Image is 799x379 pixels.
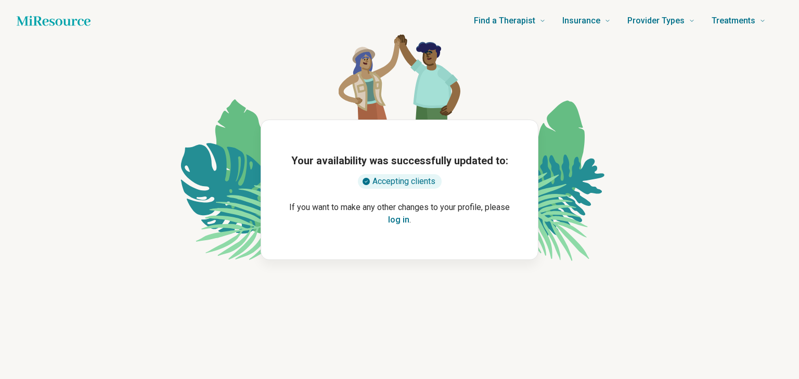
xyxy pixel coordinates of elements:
[627,14,685,28] span: Provider Types
[388,214,409,226] button: log in
[474,14,535,28] span: Find a Therapist
[712,14,755,28] span: Treatments
[562,14,600,28] span: Insurance
[278,201,521,226] p: If you want to make any other changes to your profile, please .
[17,10,91,31] a: Home page
[291,153,508,168] h1: Your availability was successfully updated to:
[358,174,442,189] div: Accepting clients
